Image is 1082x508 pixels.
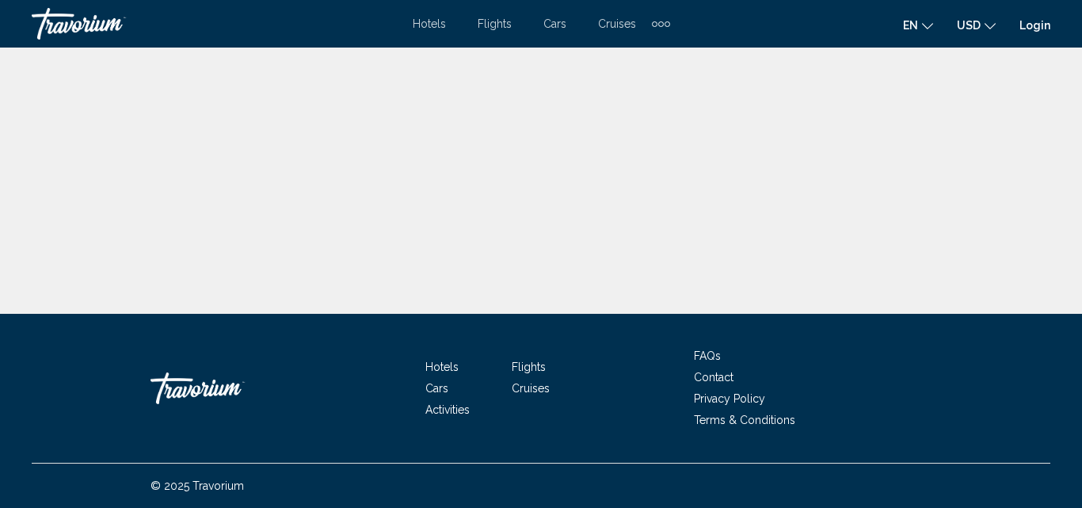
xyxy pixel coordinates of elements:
button: Change language [903,13,933,36]
a: FAQs [694,349,721,362]
span: USD [957,19,981,32]
a: Cars [425,382,448,395]
a: Cruises [512,382,550,395]
a: Hotels [413,17,446,30]
a: Cars [543,17,566,30]
button: Extra navigation items [652,11,670,36]
a: Privacy Policy [694,392,765,405]
a: Cruises [598,17,636,30]
a: Activities [425,403,470,416]
a: Flights [478,17,512,30]
a: Travorium [32,8,397,40]
a: Flights [512,361,546,373]
a: Hotels [425,361,459,373]
button: Change currency [957,13,996,36]
a: Terms & Conditions [694,414,795,426]
a: Login [1019,19,1050,32]
a: Contact [694,371,733,384]
a: Travorium [150,365,309,412]
span: © 2025 Travorium [150,479,244,492]
span: en [903,19,918,32]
